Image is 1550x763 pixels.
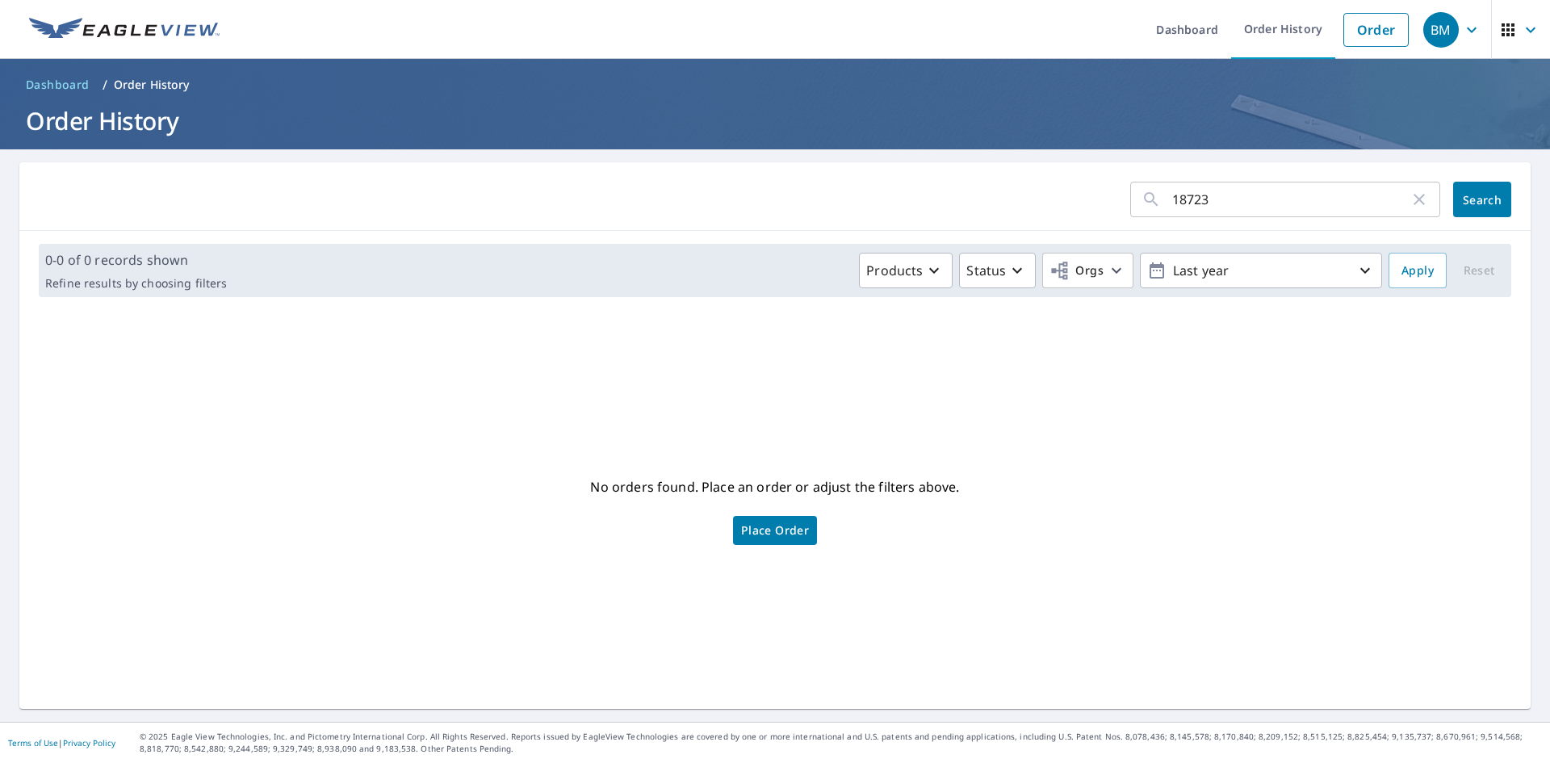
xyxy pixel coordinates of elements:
[741,526,809,535] span: Place Order
[1049,261,1104,281] span: Orgs
[733,516,817,545] a: Place Order
[1167,257,1355,285] p: Last year
[1401,261,1434,281] span: Apply
[866,261,923,280] p: Products
[1423,12,1459,48] div: BM
[590,474,959,500] p: No orders found. Place an order or adjust the filters above.
[114,77,190,93] p: Order History
[1466,192,1498,208] span: Search
[859,253,953,288] button: Products
[19,104,1531,137] h1: Order History
[26,77,90,93] span: Dashboard
[19,72,1531,98] nav: breadcrumb
[45,250,227,270] p: 0-0 of 0 records shown
[1389,253,1447,288] button: Apply
[1172,177,1410,222] input: Address, Report #, Claim ID, etc.
[63,737,115,748] a: Privacy Policy
[959,253,1036,288] button: Status
[45,276,227,291] p: Refine results by choosing filters
[966,261,1006,280] p: Status
[1140,253,1382,288] button: Last year
[8,738,115,748] p: |
[103,75,107,94] li: /
[19,72,96,98] a: Dashboard
[29,18,220,42] img: EV Logo
[8,737,58,748] a: Terms of Use
[1453,182,1511,217] button: Search
[140,731,1542,755] p: © 2025 Eagle View Technologies, Inc. and Pictometry International Corp. All Rights Reserved. Repo...
[1343,13,1409,47] a: Order
[1042,253,1133,288] button: Orgs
